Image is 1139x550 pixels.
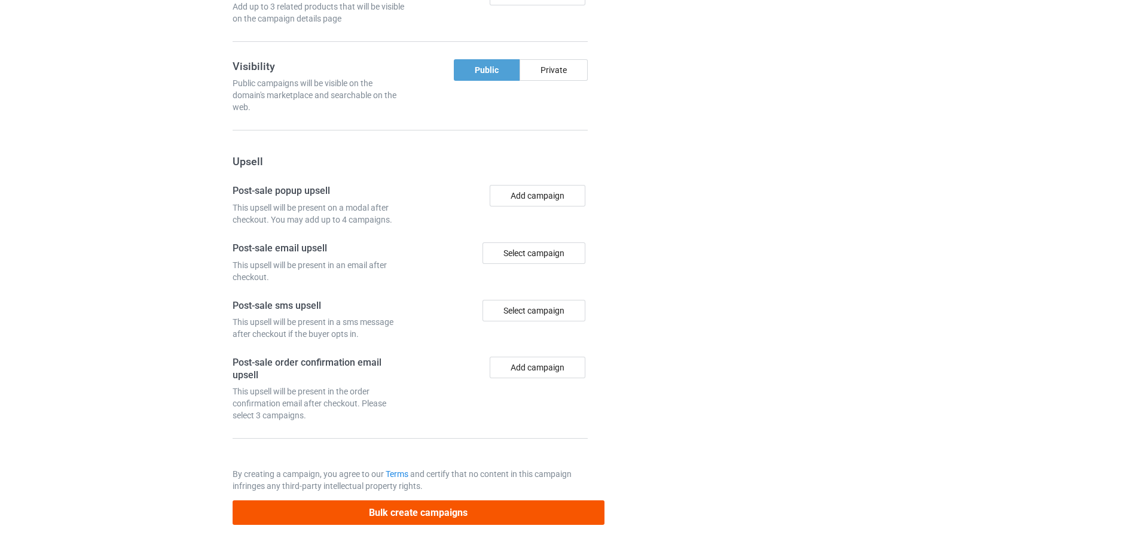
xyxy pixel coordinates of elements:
[490,185,585,206] button: Add campaign
[233,202,406,226] div: This upsell will be present on a modal after checkout. You may add up to 4 campaigns.
[233,385,406,421] div: This upsell will be present in the order confirmation email after checkout. Please select 3 campa...
[490,357,585,378] button: Add campaign
[233,316,406,340] div: This upsell will be present in a sms message after checkout if the buyer opts in.
[233,185,406,197] h4: Post-sale popup upsell
[483,242,585,264] div: Select campaign
[233,500,604,525] button: Bulk create campaigns
[233,357,406,381] h4: Post-sale order confirmation email upsell
[233,259,406,283] div: This upsell will be present in an email after checkout.
[233,154,588,168] h3: Upsell
[233,77,406,113] div: Public campaigns will be visible on the domain's marketplace and searchable on the web.
[483,300,585,321] div: Select campaign
[454,59,520,81] div: Public
[233,59,406,73] h3: Visibility
[233,468,588,492] p: By creating a campaign, you agree to our and certify that no content in this campaign infringes a...
[233,300,406,312] h4: Post-sale sms upsell
[520,59,588,81] div: Private
[233,242,406,255] h4: Post-sale email upsell
[386,469,408,479] a: Terms
[233,1,406,25] div: Add up to 3 related products that will be visible on the campaign details page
